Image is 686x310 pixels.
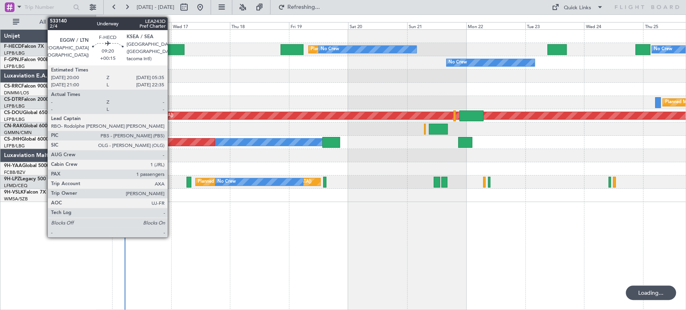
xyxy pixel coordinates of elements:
div: Tue 23 [525,22,584,29]
div: [DATE] [97,16,111,23]
a: CS-JHHGlobal 6000 [4,137,49,142]
a: CS-DTRFalcon 2000 [4,97,49,102]
a: CS-DOUGlobal 6500 [4,110,50,115]
div: No Crew [217,176,236,188]
a: LFPB/LBG [4,143,25,149]
a: GMMN/CMN [4,130,32,136]
div: Sat 20 [348,22,407,29]
a: F-GPNJFalcon 900EX [4,57,52,62]
span: 9H-YAA [4,163,22,168]
div: Mon 22 [466,22,525,29]
span: 9H-LPZ [4,177,20,182]
span: 9H-VSLK [4,190,24,195]
a: LFPB/LBG [4,50,25,56]
div: Planned [GEOGRAPHIC_DATA] ([GEOGRAPHIC_DATA]) [198,176,311,188]
a: 9H-VSLKFalcon 7X [4,190,46,195]
span: Refreshing... [287,4,320,10]
div: Planned Maint [GEOGRAPHIC_DATA] ([GEOGRAPHIC_DATA]) [146,83,272,95]
a: LFPB/LBG [4,63,25,69]
div: Loading... [626,286,676,300]
div: Tue 16 [112,22,171,29]
a: WMSA/SZB [4,196,28,202]
span: [DATE] - [DATE] [137,4,174,11]
div: Wed 17 [171,22,230,29]
div: Sun 21 [407,22,466,29]
div: Thu 18 [230,22,289,29]
button: All Aircraft [9,16,87,29]
div: Wed 24 [584,22,643,29]
a: FCBB/BZV [4,169,25,175]
div: Fri 19 [289,22,348,29]
a: LFPB/LBG [4,116,25,122]
div: Planned Maint London ([GEOGRAPHIC_DATA]) [77,110,173,122]
a: CN-RAKGlobal 6000 [4,124,50,128]
div: Planned Maint [GEOGRAPHIC_DATA] ([GEOGRAPHIC_DATA]) [311,43,437,55]
a: CS-RRCFalcon 900LX [4,84,51,89]
div: Quick Links [564,4,591,12]
a: F-HECDFalcon 7X [4,44,44,49]
button: Refreshing... [274,1,323,14]
a: LFPB/LBG [4,103,25,109]
span: CS-JHH [4,137,21,142]
span: CS-DTR [4,97,21,102]
span: All Aircraft [21,19,85,25]
span: CN-RAK [4,124,23,128]
a: 9H-LPZLegacy 500 [4,177,46,182]
div: No Crew [654,43,672,55]
span: F-HECD [4,44,22,49]
div: No Crew [448,57,467,69]
a: LFMD/CEQ [4,183,27,189]
span: CS-RRC [4,84,21,89]
div: No Crew [321,43,339,55]
span: F-GPNJ [4,57,21,62]
button: Quick Links [548,1,607,14]
a: 9H-YAAGlobal 5000 [4,163,49,168]
span: CS-DOU [4,110,23,115]
a: DNMM/LOS [4,90,29,96]
input: Trip Number [25,1,71,13]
